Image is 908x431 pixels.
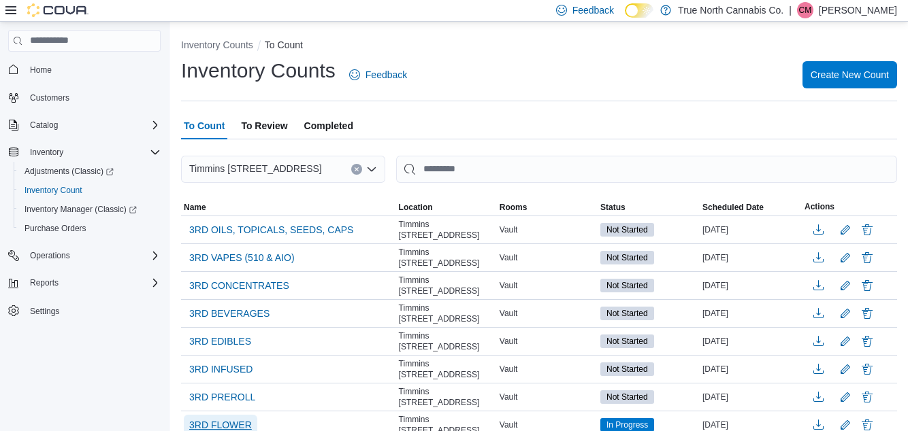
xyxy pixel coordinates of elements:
[14,219,166,238] button: Purchase Orders
[184,275,295,296] button: 3RD CONCENTRATES
[837,220,854,240] button: Edit count details
[27,3,88,17] img: Cova
[399,358,494,380] span: Timmins [STREET_ADDRESS]
[399,202,433,213] span: Location
[30,250,70,261] span: Operations
[811,68,889,82] span: Create New Count
[497,305,598,322] div: Vault
[25,247,161,264] span: Operations
[497,277,598,294] div: Vault
[700,333,802,349] div: [DATE]
[184,247,300,268] button: 3RD VAPES (510 & AIO)
[3,246,166,265] button: Operations
[25,117,161,133] span: Catalog
[25,117,63,133] button: Catalog
[189,223,353,237] span: 3RD OILS, TOPICALS, SEEDS, CAPS
[30,65,52,75] span: Home
[30,147,63,158] span: Inventory
[366,68,407,82] span: Feedback
[3,88,166,107] button: Customers
[25,247,76,264] button: Operations
[19,182,161,199] span: Inventory Count
[351,164,362,175] button: Clear input
[399,330,494,352] span: Timmins [STREET_ADDRESS]
[572,3,614,17] span: Feedback
[189,279,289,292] span: 3RD CONCENTRATES
[3,116,166,135] button: Catalog
[399,303,494,324] span: Timmins [STREET_ADDRESS]
[181,38,897,54] nav: An example of EuiBreadcrumbs
[399,219,494,241] span: Timmins [STREET_ADDRESS]
[25,275,64,291] button: Reports
[837,247,854,268] button: Edit count details
[19,201,142,218] a: Inventory Manager (Classic)
[184,331,257,351] button: 3RD EDIBLES
[837,359,854,379] button: Edit count details
[500,202,528,213] span: Rooms
[181,39,253,50] button: Inventory Counts
[265,39,303,50] button: To Count
[859,222,875,238] button: Delete
[606,419,648,431] span: In Progress
[25,302,161,319] span: Settings
[25,90,75,106] a: Customers
[344,61,412,88] a: Feedback
[606,224,648,236] span: Not Started
[396,199,497,215] button: Location
[19,163,161,179] span: Adjustments (Classic)
[600,202,626,213] span: Status
[497,249,598,266] div: Vault
[19,220,161,237] span: Purchase Orders
[497,333,598,349] div: Vault
[3,300,166,320] button: Settings
[797,2,813,18] div: Chad Maltais
[700,249,802,266] div: [DATE]
[606,363,648,375] span: Not Started
[3,143,166,162] button: Inventory
[189,307,270,320] span: 3RD BEVERAGES
[184,112,225,139] span: To Count
[25,223,86,234] span: Purchase Orders
[304,112,353,139] span: Completed
[859,249,875,266] button: Delete
[3,60,166,80] button: Home
[700,222,802,238] div: [DATE]
[14,181,166,200] button: Inventory Count
[600,251,654,264] span: Not Started
[399,275,494,296] span: Timmins [STREET_ADDRESS]
[606,307,648,320] span: Not Started
[859,361,875,377] button: Delete
[184,387,261,407] button: 3RD PREROLL
[181,57,336,84] h1: Inventory Counts
[606,335,648,347] span: Not Started
[600,279,654,292] span: Not Started
[837,331,854,351] button: Edit count details
[837,387,854,407] button: Edit count details
[600,334,654,348] span: Not Started
[600,223,654,237] span: Not Started
[678,2,783,18] p: True North Cannabis Co.
[802,61,897,88] button: Create New Count
[25,62,57,78] a: Home
[600,307,654,320] span: Not Started
[14,162,166,181] a: Adjustments (Classic)
[497,222,598,238] div: Vault
[805,201,834,212] span: Actions
[189,160,322,177] span: Timmins [STREET_ADDRESS]
[189,390,255,404] span: 3RD PREROLL
[497,389,598,405] div: Vault
[600,362,654,376] span: Not Started
[789,2,792,18] p: |
[625,3,653,18] input: Dark Mode
[30,306,59,317] span: Settings
[606,279,648,292] span: Not Started
[184,202,206,213] span: Name
[837,303,854,324] button: Edit count details
[859,305,875,322] button: Delete
[19,163,119,179] a: Adjustments (Classic)
[19,201,161,218] span: Inventory Manager (Classic)
[25,275,161,291] span: Reports
[606,252,648,264] span: Not Started
[819,2,897,18] p: [PERSON_NAME]
[859,389,875,405] button: Delete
